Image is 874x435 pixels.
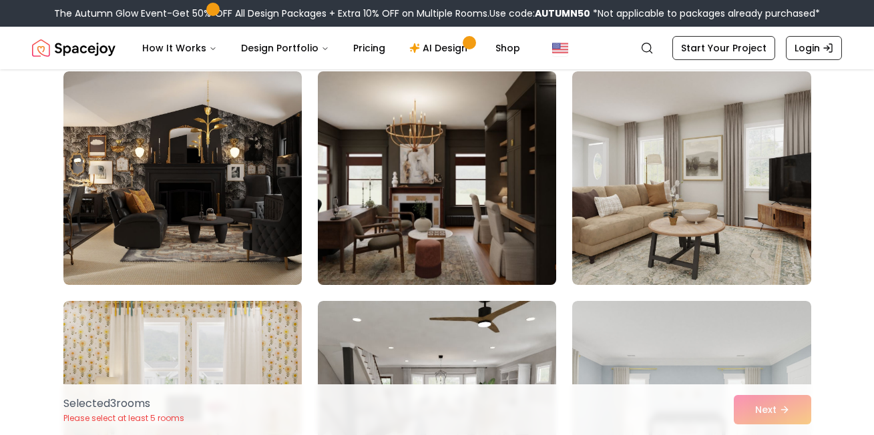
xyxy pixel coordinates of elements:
a: Shop [485,35,531,61]
a: Pricing [343,35,396,61]
button: How It Works [132,35,228,61]
img: Room room-69 [572,71,811,285]
span: Use code: [489,7,590,20]
a: Start Your Project [672,36,775,60]
button: Design Portfolio [230,35,340,61]
a: Login [786,36,842,60]
img: United States [552,40,568,56]
p: Please select at least 5 rooms [63,413,184,424]
img: Spacejoy Logo [32,35,116,61]
nav: Main [132,35,531,61]
div: The Autumn Glow Event-Get 50% OFF All Design Packages + Extra 10% OFF on Multiple Rooms. [54,7,820,20]
span: *Not applicable to packages already purchased* [590,7,820,20]
b: AUTUMN50 [535,7,590,20]
img: Room room-68 [312,66,562,290]
a: Spacejoy [32,35,116,61]
img: Room room-67 [63,71,302,285]
a: AI Design [399,35,482,61]
nav: Global [32,27,842,69]
p: Selected 3 room s [63,396,184,412]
